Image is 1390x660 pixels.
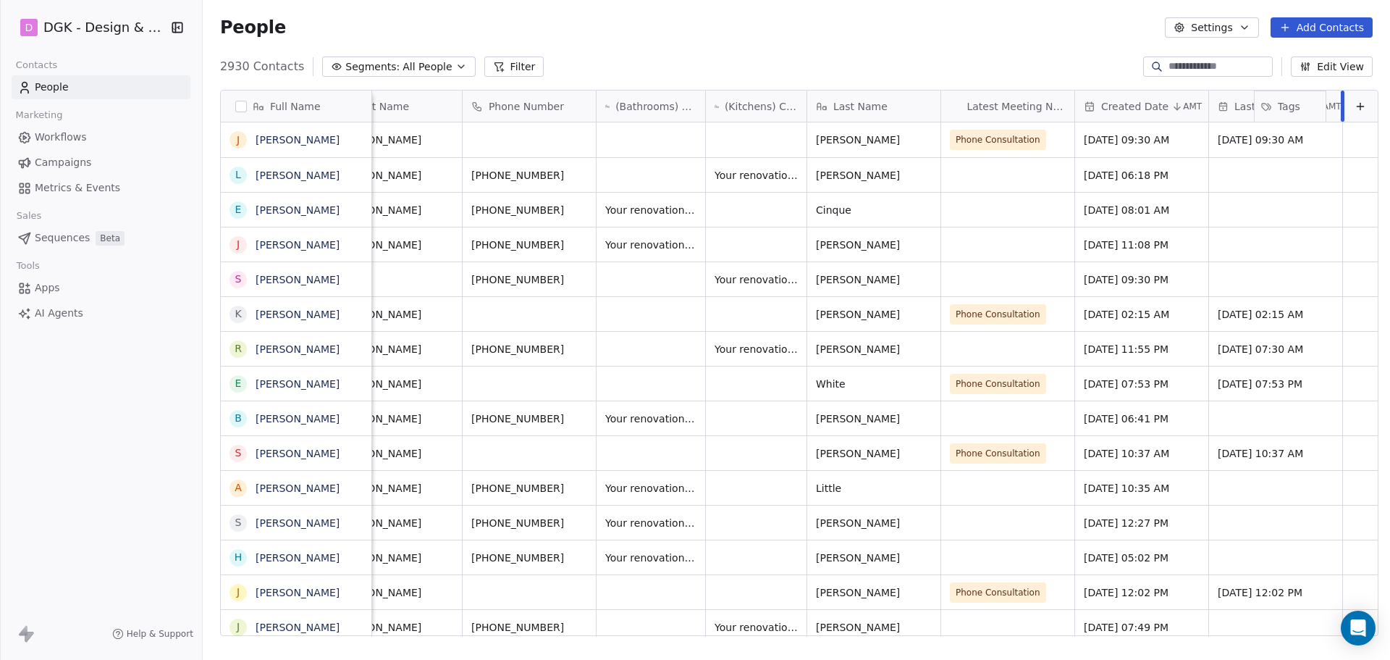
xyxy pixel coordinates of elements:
span: [DATE] 11:55 PM [1084,342,1200,356]
div: J [237,237,240,252]
span: Shay [337,272,453,287]
div: E [235,376,241,391]
div: grid [50,122,1378,637]
a: People [12,75,190,99]
span: [PHONE_NUMBER] [471,516,587,530]
span: [PERSON_NAME] [337,446,453,461]
div: Full Name [221,91,371,122]
span: Your renovation with a design and build firm will cost approximately $45,000 to $85,000 [605,551,696,565]
span: All People [403,59,452,75]
a: [PERSON_NAME] [256,413,340,425]
div: A [235,480,242,496]
span: [PERSON_NAME] [816,585,932,600]
div: grid [221,122,372,637]
span: [PERSON_NAME] [337,133,453,147]
span: [PERSON_NAME] [337,585,453,600]
span: AMT [1323,101,1341,112]
span: [PERSON_NAME] [337,203,453,217]
span: (Kitchens) Calculated Renovation Cost [725,99,798,114]
span: Phone Consultation [956,133,1040,147]
span: Sales [10,205,48,227]
div: J [237,585,240,600]
a: [PERSON_NAME] [256,204,340,216]
div: L [235,167,241,183]
a: SequencesBeta [12,226,190,250]
div: B [235,411,242,426]
span: [DATE] 06:41 PM [1084,412,1200,426]
span: (Bathrooms) Calculated Renovation Cost [615,99,696,114]
img: Calendly [950,31,961,182]
span: Full Name [270,99,321,114]
span: [DATE] 07:49 PM [1084,620,1200,635]
span: [PERSON_NAME] [337,516,453,530]
button: Edit View [1291,57,1373,77]
span: White [816,377,932,391]
span: [DATE] 02:15 AM [1084,307,1200,322]
span: [PERSON_NAME] [337,481,453,496]
div: R [235,341,242,356]
span: Tools [10,255,46,277]
span: Latest Meeting Name [966,99,1065,114]
a: Apps [12,276,190,300]
div: Last Activity DateAMT [1209,91,1342,122]
span: [PERSON_NAME] [337,620,453,635]
span: Sequences [35,230,90,246]
span: [PHONE_NUMBER] [471,203,587,217]
span: People [35,80,69,95]
span: [DATE] 02:15 AM [1218,307,1334,322]
span: Your renovation with a design and build firm will cost approximately $45,000 to $85,000 [605,481,696,496]
a: [PERSON_NAME] [256,622,340,633]
span: [PERSON_NAME] [816,272,932,287]
span: [PERSON_NAME] [816,446,932,461]
span: [PERSON_NAME] [816,620,932,635]
span: Metrics & Events [35,180,120,196]
a: Help & Support [112,628,193,640]
a: [PERSON_NAME] [256,378,340,390]
div: J [237,133,240,148]
span: Phone Consultation [956,377,1040,391]
span: [PERSON_NAME] [816,133,932,147]
button: Filter [484,57,544,77]
span: [DATE] 06:18 PM [1084,168,1200,183]
span: [DATE] 12:02 PM [1218,585,1334,600]
div: (Kitchens) Calculated Renovation Cost [706,91,806,122]
span: [DATE] 08:01 AM [1084,203,1200,217]
span: [DATE] 10:37 AM [1084,446,1200,461]
a: Workflows [12,125,190,149]
div: (Bathrooms) Calculated Renovation Cost [597,91,705,122]
span: Help & Support [127,628,193,640]
span: [PERSON_NAME] [337,377,453,391]
span: Tags [1278,99,1300,114]
span: [DATE] 07:53 PM [1084,377,1200,391]
span: [DATE] 09:30 AM [1084,133,1200,147]
span: [DATE] 12:02 PM [1084,585,1200,600]
a: AI Agents [12,301,190,325]
a: Campaigns [12,151,190,175]
span: People [220,17,286,38]
span: 2930 Contacts [220,58,304,75]
span: Your renovation with a design and build firm will cost approximately $75,000 to $115,000 [605,203,696,217]
span: [PHONE_NUMBER] [471,481,587,496]
span: [PERSON_NAME] [816,551,932,565]
span: Campaigns [35,155,91,170]
div: Open Intercom Messenger [1341,611,1376,646]
span: Your renovation with a design and build firm will cost approximately $75,000 to $115,000 [605,516,696,530]
span: Phone Number [489,99,564,114]
span: [PHONE_NUMBER] [471,272,587,287]
span: [PERSON_NAME] [337,551,453,565]
span: [PERSON_NAME] [816,412,932,426]
span: Phone Consultation [956,446,1040,461]
a: Metrics & Events [12,176,190,200]
span: Your renovation with a design and build firm will cost approximately $68,000 to $98,000 [715,272,798,287]
span: Created Date [1101,99,1168,114]
div: First Name [329,91,462,122]
span: Your renovation with a design and build firm will cost approximately $128,000 to $168,000 [715,168,798,183]
a: [PERSON_NAME] [256,552,340,564]
span: Your renovation with a design and build firm will cost approximately $75,000 to $115,000 [605,238,696,252]
span: [PHONE_NUMBER] [471,342,587,356]
a: [PERSON_NAME] [256,483,340,494]
div: E [235,202,241,217]
a: [PERSON_NAME] [256,343,340,355]
span: Phone Consultation [956,307,1040,322]
a: [PERSON_NAME] [256,448,340,459]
